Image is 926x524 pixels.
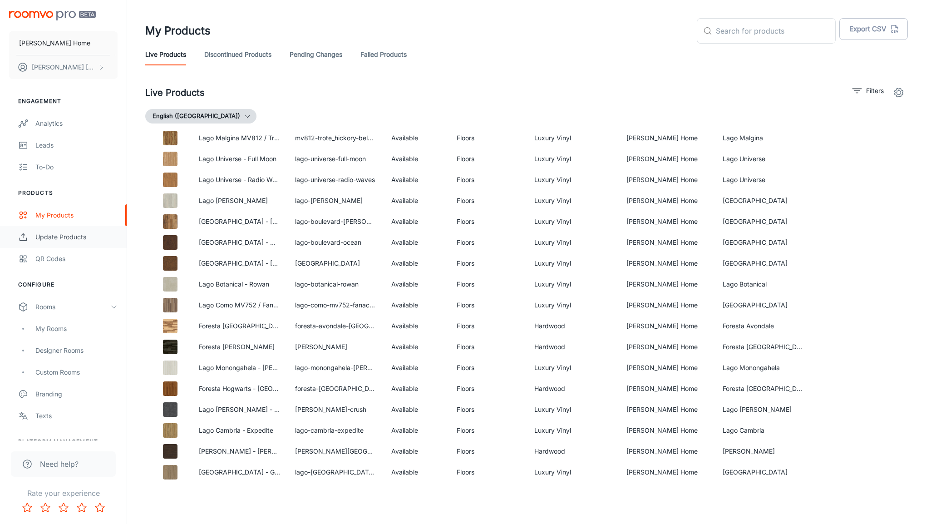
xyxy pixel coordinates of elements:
a: Lago Malgina MV812 / Trote Hickory [199,134,308,142]
button: [PERSON_NAME] Home [9,31,118,55]
td: lago-[GEOGRAPHIC_DATA]-gull [288,462,384,483]
td: Floors [449,274,527,295]
a: Discontinued Products [204,44,271,65]
td: Hardwood [527,316,619,336]
p: [PERSON_NAME] [GEOGRAPHIC_DATA] [32,62,96,72]
td: lago-[PERSON_NAME] [288,190,384,211]
button: filter [850,84,886,98]
td: lago-universe-radio-waves [288,169,384,190]
a: Foresta [GEOGRAPHIC_DATA] - [GEOGRAPHIC_DATA] [199,322,359,330]
td: Lago Malgina [715,128,812,148]
div: Designer Rooms [35,346,118,356]
td: [GEOGRAPHIC_DATA] [715,190,812,211]
td: Foresta Avondale [715,316,812,336]
td: Lago Monongahela [715,357,812,378]
a: Lago Monongahela - [PERSON_NAME][GEOGRAPHIC_DATA][PERSON_NAME] [199,364,432,371]
td: [PERSON_NAME] Home [619,399,715,420]
td: Available [384,169,449,190]
td: Floors [449,128,527,148]
img: Roomvo PRO Beta [9,11,96,20]
td: lago-monongahela-[PERSON_NAME] [288,357,384,378]
td: [GEOGRAPHIC_DATA] [715,295,812,316]
button: Rate 5 star [91,499,109,517]
td: Floors [449,378,527,399]
td: [PERSON_NAME] Home [619,378,715,399]
td: [PERSON_NAME] Home [619,211,715,232]
a: Foresta Hogwarts - [GEOGRAPHIC_DATA] [199,385,322,392]
td: Floors [449,336,527,357]
td: Available [384,274,449,295]
a: Lago [PERSON_NAME] - Crush [199,405,291,413]
td: [PERSON_NAME] Home [619,253,715,274]
div: Update Products [35,232,118,242]
td: Available [384,190,449,211]
td: [PERSON_NAME] Home [619,169,715,190]
td: Floors [449,148,527,169]
div: My Rooms [35,324,118,334]
a: Live Products [145,44,186,65]
td: Floors [449,190,527,211]
a: Failed Products [360,44,407,65]
td: Lago Universe [715,169,812,190]
td: foresta-[GEOGRAPHIC_DATA]-[PERSON_NAME] [288,378,384,399]
td: Available [384,441,449,462]
td: Floors [449,211,527,232]
td: Floors [449,232,527,253]
td: Floors [449,169,527,190]
td: Available [384,462,449,483]
td: [PERSON_NAME] [715,441,812,462]
input: Search for products [716,18,836,44]
td: Lago Cambria [715,420,812,441]
td: [PERSON_NAME] Home [619,190,715,211]
td: lago-boulevard-ocean [288,232,384,253]
td: [PERSON_NAME]-crush [288,399,384,420]
button: Rate 1 star [18,499,36,517]
td: Luxury Vinyl [527,211,619,232]
p: [PERSON_NAME] Home [19,38,90,48]
a: Foresta [PERSON_NAME] [199,343,275,351]
td: [PERSON_NAME][GEOGRAPHIC_DATA] [288,441,384,462]
td: Available [384,128,449,148]
td: [PERSON_NAME] Home [619,232,715,253]
td: [PERSON_NAME] Home [619,441,715,462]
a: Lago Cambria - Expedite [199,426,273,434]
div: My Products [35,210,118,220]
div: Analytics [35,119,118,129]
td: [PERSON_NAME] [288,336,384,357]
td: [PERSON_NAME] Home [619,357,715,378]
td: Floors [449,462,527,483]
td: Foresta [GEOGRAPHIC_DATA] [715,378,812,399]
td: Floors [449,253,527,274]
h1: My Products [145,23,211,39]
span: Need help? [40,459,79,470]
td: Available [384,316,449,336]
div: QR Codes [35,254,118,264]
td: lago-boulevard-[PERSON_NAME][GEOGRAPHIC_DATA] [288,211,384,232]
div: Branding [35,389,118,399]
button: [PERSON_NAME] [GEOGRAPHIC_DATA] [9,55,118,79]
td: Lago Botanical [715,274,812,295]
td: mv812-trote_hickory-belmont_hickory [288,128,384,148]
td: [PERSON_NAME] Home [619,128,715,148]
td: [PERSON_NAME] Home [619,462,715,483]
td: Luxury Vinyl [527,253,619,274]
a: [PERSON_NAME] - [PERSON_NAME][GEOGRAPHIC_DATA] [199,447,374,455]
td: Luxury Vinyl [527,232,619,253]
td: [GEOGRAPHIC_DATA] [288,253,384,274]
td: Hardwood [527,441,619,462]
td: lago-como-mv752-fanaco-oak [288,295,384,316]
td: Luxury Vinyl [527,420,619,441]
td: Available [384,399,449,420]
a: Lago [PERSON_NAME] [199,197,268,204]
td: [GEOGRAPHIC_DATA] [715,211,812,232]
td: Floors [449,399,527,420]
td: Available [384,148,449,169]
td: Lago Universe [715,148,812,169]
td: [PERSON_NAME] Home [619,148,715,169]
td: Available [384,357,449,378]
a: [GEOGRAPHIC_DATA] - [PERSON_NAME][GEOGRAPHIC_DATA] [199,218,387,225]
td: Floors [449,441,527,462]
td: lago-cambria-expedite [288,420,384,441]
td: [GEOGRAPHIC_DATA] [715,232,812,253]
h2: Live Products [145,86,205,99]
